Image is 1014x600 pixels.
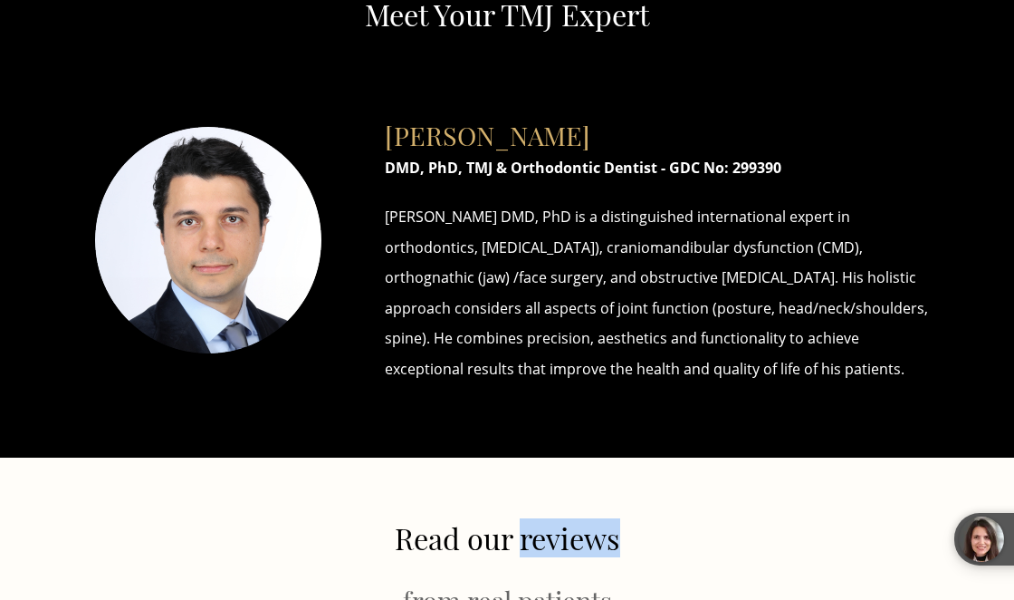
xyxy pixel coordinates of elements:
[385,102,928,151] h3: [PERSON_NAME]
[385,153,928,184] p: DMD, PhD, TMJ & Orthodontic Dentist - GDC No: 299390
[385,202,928,385] p: [PERSON_NAME] DMD, PhD is a distinguished international expert in orthodontics, [MEDICAL_DATA]), ...
[59,521,955,556] h2: Read our reviews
